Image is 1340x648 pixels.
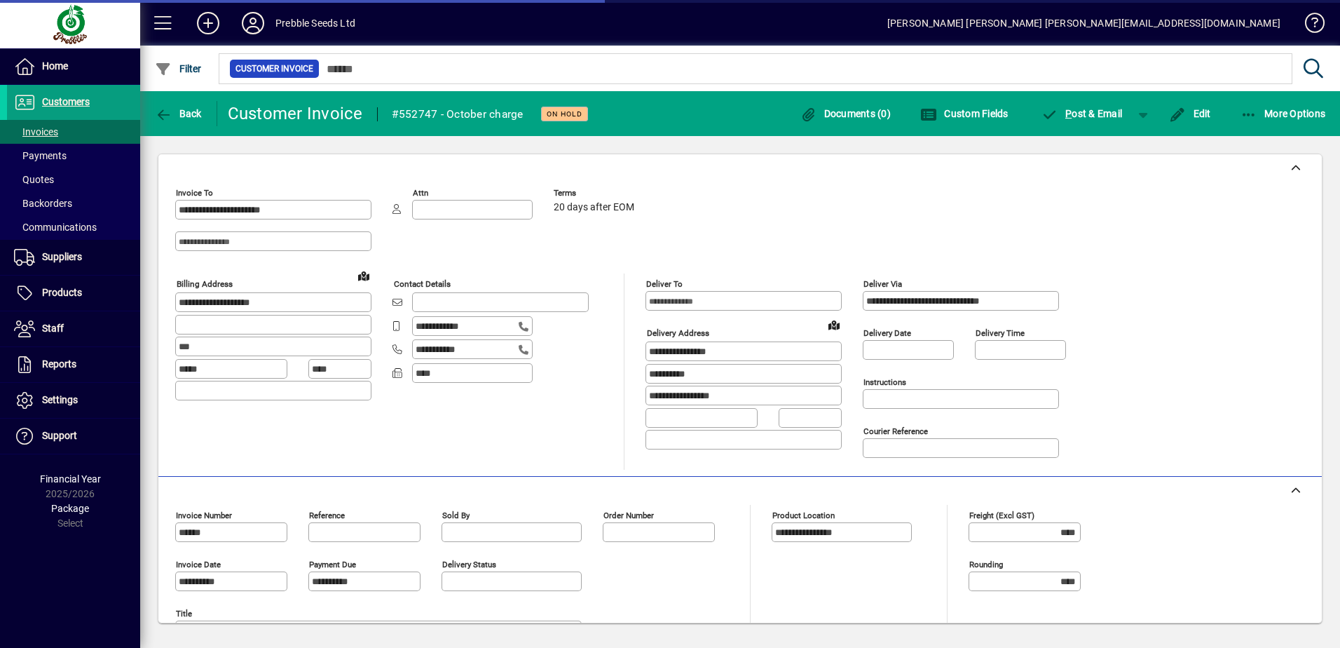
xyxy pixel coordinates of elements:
[863,328,911,338] mat-label: Delivery date
[7,419,140,454] a: Support
[176,609,192,619] mat-label: Title
[1237,101,1329,126] button: More Options
[186,11,231,36] button: Add
[140,101,217,126] app-page-header-button: Back
[42,323,64,334] span: Staff
[646,279,683,289] mat-label: Deliver To
[7,347,140,382] a: Reports
[917,101,1012,126] button: Custom Fields
[823,313,845,336] a: View on map
[413,188,428,198] mat-label: Attn
[442,511,470,520] mat-label: Sold by
[7,168,140,191] a: Quotes
[14,222,97,233] span: Communications
[1065,108,1072,119] span: P
[920,108,1009,119] span: Custom Fields
[603,511,654,520] mat-label: Order number
[231,11,275,36] button: Profile
[442,560,496,569] mat-label: Delivery status
[42,358,76,370] span: Reports
[155,63,202,74] span: Filter
[1169,108,1211,119] span: Edit
[309,560,356,569] mat-label: Payment due
[969,511,1034,520] mat-label: Freight (excl GST)
[42,251,82,262] span: Suppliers
[14,198,72,209] span: Backorders
[14,126,58,137] span: Invoices
[863,377,906,387] mat-label: Instructions
[554,189,638,198] span: Terms
[176,560,221,569] mat-label: Invoice date
[1165,101,1215,126] button: Edit
[1034,101,1130,126] button: Post & Email
[7,215,140,239] a: Communications
[42,430,77,441] span: Support
[155,108,202,119] span: Back
[969,560,1003,569] mat-label: Rounding
[151,101,205,126] button: Back
[7,49,140,84] a: Home
[772,511,835,520] mat-label: Product location
[14,150,67,161] span: Payments
[51,503,89,514] span: Package
[40,473,101,485] span: Financial Year
[1294,3,1322,48] a: Knowledge Base
[7,240,140,275] a: Suppliers
[42,60,68,72] span: Home
[887,12,1280,34] div: [PERSON_NAME] [PERSON_NAME] [PERSON_NAME][EMAIL_ADDRESS][DOMAIN_NAME]
[1240,108,1326,119] span: More Options
[14,174,54,185] span: Quotes
[1041,108,1123,119] span: ost & Email
[7,191,140,215] a: Backorders
[151,56,205,81] button: Filter
[800,108,891,119] span: Documents (0)
[309,511,345,520] mat-label: Reference
[863,426,928,436] mat-label: Courier Reference
[7,383,140,418] a: Settings
[353,264,375,287] a: View on map
[42,287,82,298] span: Products
[863,279,902,289] mat-label: Deliver via
[7,120,140,144] a: Invoices
[7,276,140,311] a: Products
[42,394,78,405] span: Settings
[176,188,213,198] mat-label: Invoice To
[554,202,634,213] span: 20 days after EOM
[7,311,140,346] a: Staff
[392,103,524,126] div: #552747 - October charge
[235,62,313,76] span: Customer Invoice
[796,101,894,126] button: Documents (0)
[42,96,90,107] span: Customers
[228,102,363,125] div: Customer Invoice
[176,511,232,520] mat-label: Invoice number
[7,144,140,168] a: Payments
[547,109,582,119] span: On hold
[275,12,355,34] div: Prebble Seeds Ltd
[976,328,1025,338] mat-label: Delivery time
